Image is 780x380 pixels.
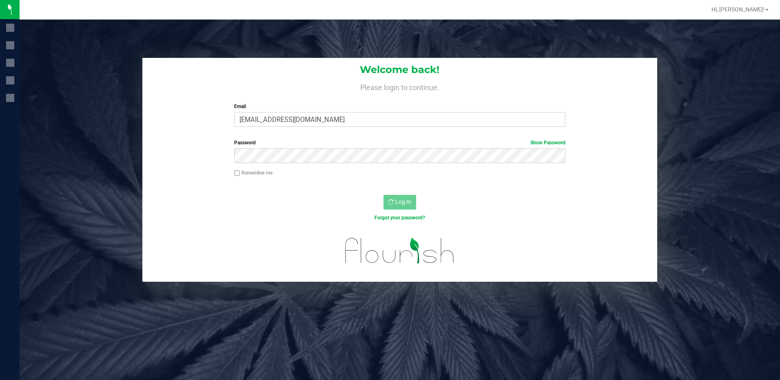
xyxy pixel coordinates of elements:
[142,64,658,75] h1: Welcome back!
[234,103,565,110] label: Email
[374,215,425,221] a: Forgot your password?
[335,230,464,272] img: flourish_logo.svg
[234,170,240,176] input: Remember me
[234,140,256,146] span: Password
[383,195,416,210] button: Log In
[142,82,658,91] h4: Please login to continue.
[395,199,411,205] span: Log In
[530,140,565,146] a: Show Password
[234,169,273,177] label: Remember me
[711,6,764,13] span: Hi, [PERSON_NAME]!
